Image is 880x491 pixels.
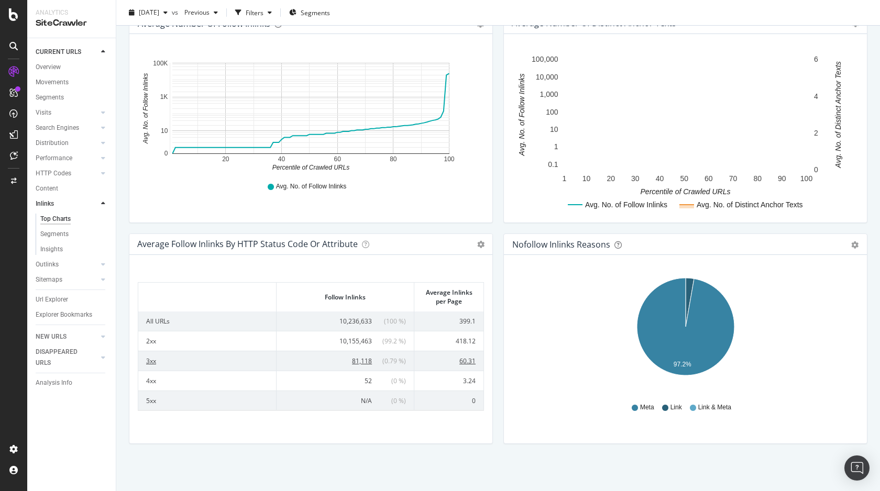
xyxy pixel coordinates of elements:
[36,294,68,305] div: Url Explorer
[640,403,654,412] span: Meta
[164,150,168,157] text: 0
[36,309,108,320] a: Explorer Bookmarks
[153,60,168,67] text: 100K
[36,107,51,118] div: Visits
[540,90,558,98] text: 1,000
[36,259,98,270] a: Outlinks
[585,200,667,209] text: Avg. No. of Follow Inlinks
[851,241,859,249] div: gear
[36,377,72,388] div: Analysis Info
[36,331,67,342] div: NEW URLS
[390,155,397,163] text: 80
[641,187,731,196] text: Percentile of Crawled URLs
[36,309,92,320] div: Explorer Bookmarks
[36,47,98,58] a: CURRENT URLS
[414,371,483,390] td: 3.24
[375,376,406,385] span: ( 0 % )
[36,62,61,73] div: Overview
[36,77,108,88] a: Movements
[138,51,484,172] svg: A chart.
[844,455,870,481] div: Open Intercom Messenger
[705,174,713,183] text: 60
[36,274,98,285] a: Sitemaps
[753,174,762,183] text: 80
[36,183,58,194] div: Content
[36,17,107,29] div: SiteCrawler
[222,155,229,163] text: 20
[414,283,483,311] th: Average Inlinks per Page
[278,155,285,163] text: 40
[36,153,98,164] a: Performance
[138,390,277,410] td: 5xx
[375,337,406,345] span: ( 99.2 % )
[36,347,98,369] a: DISAPPEARED URLS
[814,166,818,174] text: 0
[339,317,372,326] span: 10,236,633
[697,200,803,209] text: Avg. No. of Distinct Anchor Texts
[142,73,149,144] text: Avg. No. of Follow Inlinks
[125,4,172,21] button: [DATE]
[40,214,71,225] div: Top Charts
[670,403,682,412] span: Link
[285,4,334,21] button: Segments
[512,51,859,214] svg: A chart.
[554,143,558,151] text: 1
[339,337,372,345] span: 10,155,463
[172,8,180,17] span: vs
[139,8,159,17] span: 2025 Aug. 31st
[36,168,71,179] div: HTTP Codes
[161,127,168,135] text: 10
[36,198,98,209] a: Inlinks
[40,229,108,240] a: Segments
[352,356,372,365] span: 81,118
[814,92,818,101] text: 4
[365,376,372,385] span: 52
[40,244,63,255] div: Insights
[36,122,79,133] div: Search Engines
[375,396,406,405] span: ( 0 % )
[36,107,98,118] a: Visits
[414,351,483,371] td: 60.31
[698,403,731,412] span: Link & Meta
[138,371,277,390] td: 4xx
[548,160,558,169] text: 0.1
[36,259,59,270] div: Outlinks
[546,108,558,116] text: 100
[276,182,347,191] span: Avg. No. of Follow Inlinks
[36,122,98,133] a: Search Engines
[36,183,108,194] a: Content
[512,272,859,393] svg: A chart.
[375,356,406,365] span: ( 0.79 % )
[36,294,108,305] a: Url Explorer
[160,94,168,101] text: 1K
[361,396,372,405] span: N/A
[518,74,526,157] text: Avg. No. of Follow Inlinks
[36,331,98,342] a: NEW URLS
[180,4,222,21] button: Previous
[800,174,813,183] text: 100
[414,311,483,331] td: 399.1
[814,55,818,64] text: 6
[656,174,664,183] text: 40
[138,351,277,371] td: 3xx
[137,237,358,251] h4: Average Follow Inlinks by HTTP Status Code or Attribute
[680,174,688,183] text: 50
[36,347,89,369] div: DISAPPEARED URLS
[834,62,842,169] text: Avg. No. of Distinct Anchor Texts
[138,410,277,430] td: noindex
[36,92,108,103] a: Segments
[138,331,277,351] td: 2xx
[582,174,591,183] text: 10
[36,138,69,149] div: Distribution
[36,274,62,285] div: Sitemaps
[607,174,615,183] text: 20
[414,390,483,410] td: 0
[729,174,738,183] text: 70
[512,239,610,250] div: Nofollow Inlinks Reasons
[414,410,483,430] td: 271.53
[36,77,69,88] div: Movements
[36,8,107,17] div: Analytics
